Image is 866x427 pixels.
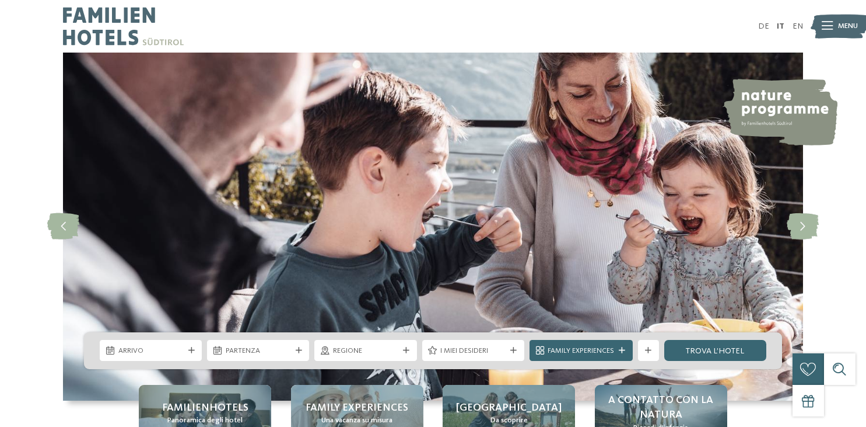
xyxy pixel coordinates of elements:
span: Una vacanza su misura [321,415,392,426]
span: Panoramica degli hotel [167,415,243,426]
a: DE [758,22,769,30]
span: Family Experiences [548,346,614,356]
a: trova l’hotel [664,340,766,361]
span: Family experiences [306,401,408,415]
span: Familienhotels [162,401,248,415]
a: EN [793,22,803,30]
span: Menu [838,21,858,32]
span: Arrivo [118,346,184,356]
span: A contatto con la natura [605,393,717,422]
span: Da scoprire [490,415,528,426]
a: IT [777,22,784,30]
span: Regione [333,346,398,356]
img: Family hotel Alto Adige: the happy family places! [63,53,803,401]
span: I miei desideri [440,346,506,356]
span: [GEOGRAPHIC_DATA] [456,401,562,415]
span: Partenza [226,346,291,356]
img: nature programme by Familienhotels Südtirol [722,79,837,145]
